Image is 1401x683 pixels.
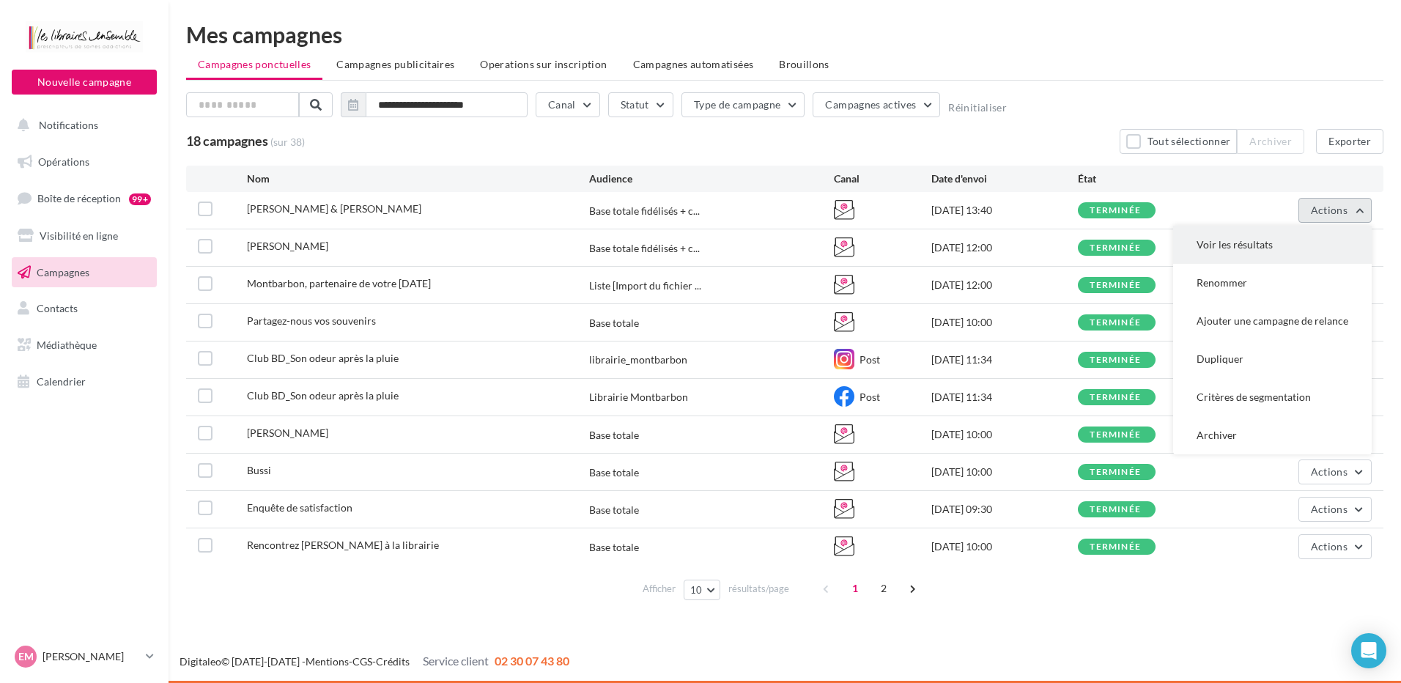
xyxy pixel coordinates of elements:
span: résultats/page [728,582,789,596]
div: terminée [1090,318,1141,328]
button: Campagnes actives [813,92,940,117]
div: [DATE] 09:30 [931,502,1078,517]
span: Bussi [247,464,271,476]
span: 18 campagnes [186,133,268,149]
div: terminée [1090,430,1141,440]
button: Actions [1298,198,1372,223]
div: État [1078,171,1224,186]
span: Opérations [38,155,89,168]
div: terminée [1090,542,1141,552]
p: [PERSON_NAME] [42,649,140,664]
button: Actions [1298,497,1372,522]
span: Actions [1311,204,1348,216]
div: [DATE] 10:00 [931,315,1078,330]
span: Contacts [37,302,78,314]
button: Notifications [9,110,154,141]
span: Enquête de satisfaction [247,501,352,514]
span: Calendrier [37,375,86,388]
span: Post [860,391,880,403]
span: (sur 38) [270,135,305,149]
span: Actions [1311,503,1348,515]
div: terminée [1090,505,1141,514]
span: Operations sur inscription [480,58,607,70]
span: 2 [872,577,895,600]
span: Notifications [39,119,98,131]
span: Post [860,353,880,366]
button: 10 [684,580,721,600]
button: Statut [608,92,673,117]
span: Pete Fromm [247,240,328,252]
a: Digitaleo [180,655,221,668]
button: Canal [536,92,600,117]
a: Visibilité en ligne [9,221,160,251]
span: Sylvain Tesson & Daniel Du Lac [247,202,421,215]
span: Campagnes publicitaires [336,58,454,70]
div: [DATE] 11:34 [931,352,1078,367]
a: Calendrier [9,366,160,397]
button: Dupliquer [1173,340,1372,378]
div: Librairie Montbarbon [589,390,688,405]
div: Base totale [589,428,639,443]
button: Critères de segmentation [1173,378,1372,416]
button: Tout sélectionner [1120,129,1237,154]
div: Open Intercom Messenger [1351,633,1386,668]
span: Service client [423,654,489,668]
span: Montbarbon, partenaire de votre rentrée scolaire [247,277,431,289]
span: Club BD_Son odeur après la pluie [247,389,399,402]
button: Renommer [1173,264,1372,302]
a: Médiathèque [9,330,160,361]
span: Partagez-nous vos souvenirs [247,314,376,327]
span: Brouillons [779,58,829,70]
a: Opérations [9,147,160,177]
span: Base totale fidélisés + c... [589,241,700,256]
a: EM [PERSON_NAME] [12,643,157,671]
button: Actions [1298,459,1372,484]
span: Actions [1311,465,1348,478]
a: Campagnes [9,257,160,288]
div: Base totale [589,503,639,517]
span: Rencontrez Franck Thilliez à la librairie [247,539,439,551]
div: 99+ [129,193,151,205]
span: 10 [690,584,703,596]
button: Ajouter une campagne de relance [1173,302,1372,340]
span: Boîte de réception [37,192,121,204]
button: Voir les résultats [1173,226,1372,264]
a: Mentions [306,655,349,668]
div: Canal [834,171,931,186]
div: terminée [1090,281,1141,290]
a: Boîte de réception99+ [9,182,160,214]
div: terminée [1090,243,1141,253]
span: Visibilité en ligne [40,229,118,242]
a: CGS [352,655,372,668]
span: Actions [1311,540,1348,553]
div: [DATE] 10:00 [931,427,1078,442]
div: terminée [1090,355,1141,365]
div: [DATE] 11:34 [931,390,1078,405]
div: Base totale [589,316,639,331]
a: Contacts [9,293,160,324]
button: Archiver [1173,416,1372,454]
div: [DATE] 10:00 [931,539,1078,554]
div: terminée [1090,468,1141,477]
div: Nom [247,171,589,186]
div: [DATE] 10:00 [931,465,1078,479]
span: 1 [843,577,867,600]
button: Type de campagne [681,92,805,117]
button: Exporter [1316,129,1383,154]
span: Médiathèque [37,339,97,351]
span: Campagnes [37,265,89,278]
button: Actions [1298,534,1372,559]
div: Base totale [589,465,639,480]
div: [DATE] 12:00 [931,278,1078,292]
span: EM [18,649,34,664]
div: Date d'envoi [931,171,1078,186]
div: terminée [1090,393,1141,402]
span: Polat Gokay [247,427,328,439]
span: 02 30 07 43 80 [495,654,569,668]
span: © [DATE]-[DATE] - - - [180,655,569,668]
div: Audience [589,171,834,186]
a: Crédits [376,655,410,668]
div: librairie_montbarbon [589,352,687,367]
div: [DATE] 12:00 [931,240,1078,255]
button: Réinitialiser [948,102,1007,114]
